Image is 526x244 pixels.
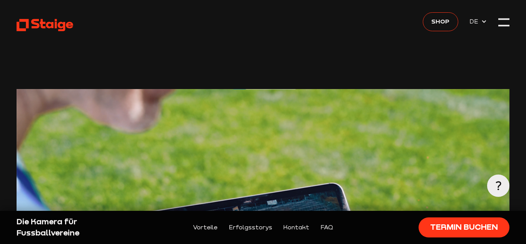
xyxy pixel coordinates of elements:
[431,17,449,26] span: Shop
[320,222,333,232] a: FAQ
[193,222,218,232] a: Vorteile
[229,222,272,232] a: Erfolgsstorys
[419,217,509,237] a: Termin buchen
[17,216,134,239] div: Die Kamera für Fussballvereine
[283,222,309,232] a: Kontakt
[469,17,481,26] span: DE
[423,12,458,31] a: Shop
